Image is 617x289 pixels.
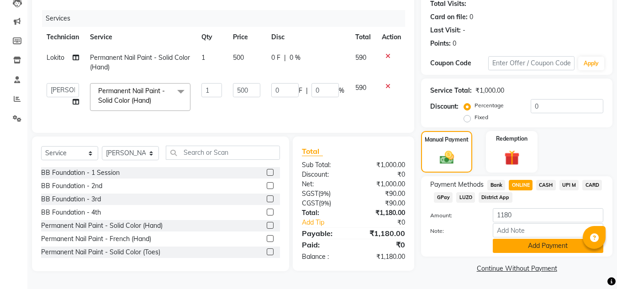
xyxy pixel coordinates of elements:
[350,27,376,47] th: Total
[582,180,602,190] span: CARD
[453,39,456,48] div: 0
[295,218,363,227] a: Add Tip
[423,227,485,235] label: Note:
[430,26,461,35] div: Last Visit:
[479,192,512,203] span: District App
[98,87,165,105] span: Permanent Nail Paint - Solid Color (Hand)
[290,53,301,63] span: 0 %
[353,170,412,179] div: ₹0
[41,208,101,217] div: BB Foundation - 4th
[233,53,244,62] span: 500
[469,12,473,22] div: 0
[353,160,412,170] div: ₹1,000.00
[41,168,120,178] div: BB Foundation - 1 Session
[42,10,412,27] div: Services
[295,239,353,250] div: Paid:
[295,179,353,189] div: Net:
[302,189,318,198] span: SGST
[475,86,504,95] div: ₹1,000.00
[284,53,286,63] span: |
[196,27,227,47] th: Qty
[493,208,603,222] input: Amount
[295,252,353,262] div: Balance :
[496,135,527,143] label: Redemption
[299,86,302,95] span: F
[353,252,412,262] div: ₹1,180.00
[90,53,190,71] span: Permanent Nail Paint - Solid Color (Hand)
[509,180,533,190] span: ONLINE
[487,180,505,190] span: Bank
[493,223,603,237] input: Add Note
[41,194,101,204] div: BB Foundation - 3rd
[353,208,412,218] div: ₹1,180.00
[84,27,196,47] th: Service
[302,199,319,207] span: CGST
[430,102,459,111] div: Discount:
[41,247,160,257] div: Permanent Nail Paint - Solid Color (Toes)
[295,189,353,199] div: ( )
[306,86,308,95] span: |
[423,264,611,273] a: Continue Without Payment
[364,218,412,227] div: ₹0
[430,12,468,22] div: Card on file:
[353,239,412,250] div: ₹0
[166,146,280,160] input: Search or Scan
[463,26,465,35] div: -
[41,27,84,47] th: Technician
[353,228,412,239] div: ₹1,180.00
[271,53,280,63] span: 0 F
[295,170,353,179] div: Discount:
[302,147,323,156] span: Total
[353,189,412,199] div: ₹90.00
[376,27,406,47] th: Action
[295,199,353,208] div: ( )
[488,56,575,70] input: Enter Offer / Coupon Code
[475,101,504,110] label: Percentage
[475,113,488,121] label: Fixed
[295,160,353,170] div: Sub Total:
[339,86,344,95] span: %
[559,180,579,190] span: UPI M
[500,148,524,167] img: _gift.svg
[456,192,475,203] span: LUZO
[430,180,484,189] span: Payment Methods
[578,57,604,70] button: Apply
[266,27,350,47] th: Disc
[355,53,366,62] span: 590
[423,211,485,220] label: Amount:
[355,84,366,92] span: 590
[493,239,603,253] button: Add Payment
[41,181,102,191] div: BB Foundation - 2nd
[47,53,64,62] span: Lokito
[321,200,329,207] span: 9%
[434,192,453,203] span: GPay
[430,39,451,48] div: Points:
[353,179,412,189] div: ₹1,000.00
[151,96,155,105] a: x
[320,190,329,197] span: 9%
[201,53,205,62] span: 1
[536,180,556,190] span: CASH
[41,234,151,244] div: Permanent Nail Paint - French (Hand)
[430,86,472,95] div: Service Total:
[425,136,469,144] label: Manual Payment
[295,208,353,218] div: Total:
[227,27,266,47] th: Price
[430,58,488,68] div: Coupon Code
[41,221,163,231] div: Permanent Nail Paint - Solid Color (Hand)
[295,228,353,239] div: Payable:
[435,149,459,166] img: _cash.svg
[353,199,412,208] div: ₹90.00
